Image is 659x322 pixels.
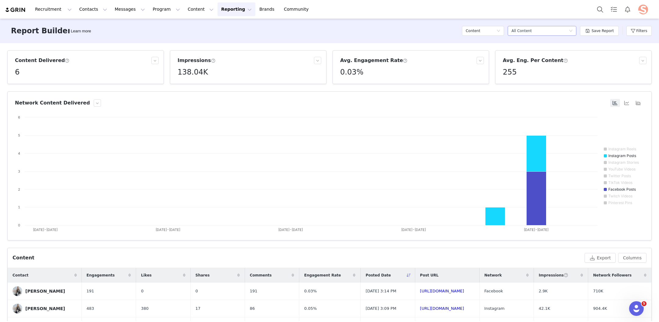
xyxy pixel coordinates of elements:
text: 3 [18,169,20,174]
div: All Content [511,26,531,35]
text: 5 [18,133,20,137]
span: [DATE] 3:14 PM [366,288,396,294]
text: 4 [18,151,20,156]
text: Instagram Stories [608,160,639,165]
button: Notifications [621,2,634,16]
text: Instagram Posts [608,153,636,158]
h5: Content [466,26,480,35]
span: 191 [250,288,257,294]
span: Facebook [484,288,503,294]
button: Reporting [218,2,255,16]
img: d991df67-a73b-413a-a473-0cfcb80bf9bd.jpg [13,304,22,313]
text: Pinterest Pins [608,200,632,205]
button: Columns [618,253,646,263]
span: 904.4K [593,306,607,312]
img: f99a58a2-e820-49b2-b1c6-889a8229352e.jpeg [638,5,648,14]
a: [PERSON_NAME] [13,286,77,296]
button: Save Report [580,26,619,36]
div: Content [13,254,34,262]
text: [DATE]-[DATE] [33,228,58,232]
h5: 138.04K [178,67,208,78]
span: Post URL [420,273,439,278]
text: 6 [18,115,20,119]
span: Instagram [484,306,505,312]
div: [PERSON_NAME] [25,289,65,294]
span: Likes [141,273,152,278]
span: Engagement Rate [304,273,341,278]
span: 2.9K [539,288,548,294]
h3: Avg. Engagement Rate [340,57,408,64]
text: 2 [18,187,20,192]
iframe: Intercom live chat [629,301,644,316]
text: Instagram Reels [608,147,636,151]
span: Shares [196,273,210,278]
span: Network Followers [593,273,632,278]
span: 710K [593,288,603,294]
span: [DATE] 3:09 PM [366,306,396,312]
button: Search [593,2,607,16]
h3: Network Content Delivered [15,99,90,107]
i: icon: down [497,29,500,33]
div: Tooltip anchor [70,28,92,34]
a: Brands [256,2,280,16]
button: Contacts [76,2,111,16]
text: [DATE]-[DATE] [401,228,426,232]
h3: Report Builder [11,25,71,36]
span: 0 [196,288,198,294]
span: 5 [642,301,646,306]
text: [DATE]-[DATE] [524,228,549,232]
button: Recruitment [31,2,75,16]
span: 483 [87,306,94,312]
span: Contact [13,273,28,278]
text: Twitter Posts [608,174,631,178]
button: Content [184,2,217,16]
span: 17 [196,306,201,312]
text: [DATE]-[DATE] [156,228,180,232]
span: Impressions [539,273,568,278]
a: [URL][DOMAIN_NAME] [420,306,464,311]
button: Messages [111,2,149,16]
text: [DATE]-[DATE] [278,228,303,232]
text: 0 [18,223,20,227]
span: 0.03% [304,288,317,294]
button: Profile [635,5,654,14]
text: YouTube Videos [608,167,636,171]
h3: Content Delivered [15,57,70,64]
div: [PERSON_NAME] [25,306,65,311]
button: Program [149,2,184,16]
span: Engagements [87,273,115,278]
text: TikTok Videos [608,180,632,185]
span: Network [484,273,502,278]
img: grin logo [5,7,26,13]
button: Export [585,253,616,263]
span: 0.05% [304,306,317,312]
text: Twitch Videos [608,194,632,198]
span: Comments [250,273,272,278]
i: icon: down [569,29,573,33]
span: 42.1K [539,306,550,312]
img: d991df67-a73b-413a-a473-0cfcb80bf9bd.jpg [13,286,22,296]
a: Tasks [607,2,621,16]
text: Facebook Posts [608,187,636,192]
text: 1 [18,205,20,209]
span: 86 [250,306,255,312]
span: 0 [141,288,143,294]
span: 191 [87,288,94,294]
h5: 0.03% [340,67,363,78]
span: 380 [141,306,149,312]
a: [PERSON_NAME] [13,304,77,313]
h3: Avg. Eng. Per Content [503,57,568,64]
h5: 6 [15,67,20,78]
a: Community [280,2,315,16]
a: [URL][DOMAIN_NAME] [420,289,464,293]
button: Filters [626,26,652,36]
h5: 255 [503,67,517,78]
span: Posted Date [366,273,391,278]
h3: Impressions [178,57,215,64]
